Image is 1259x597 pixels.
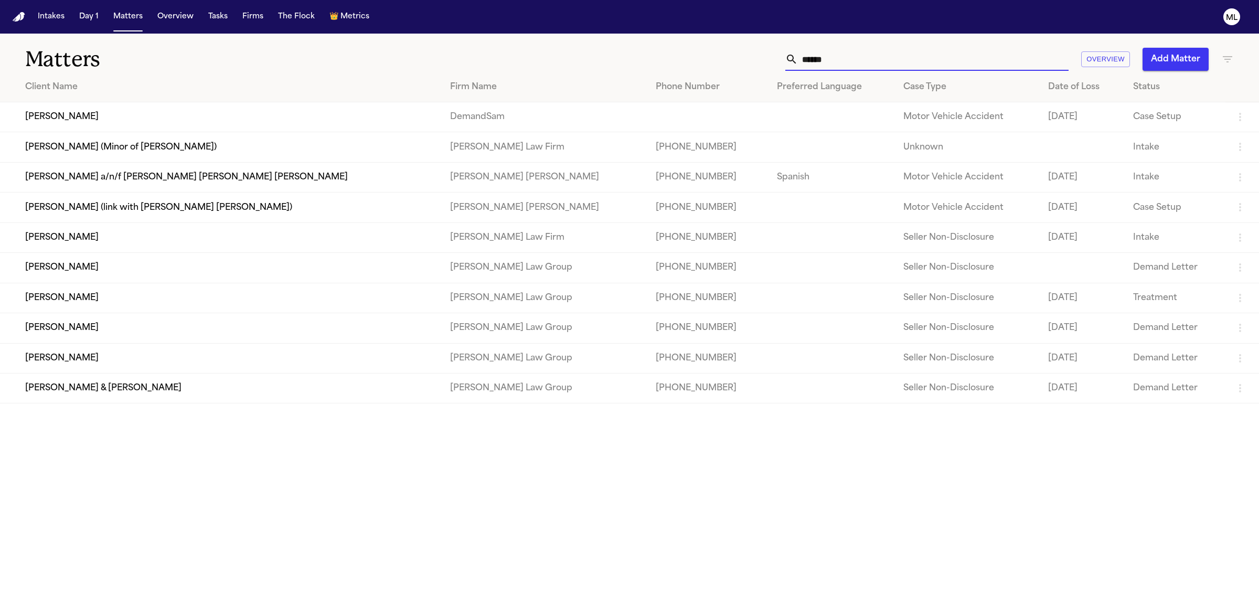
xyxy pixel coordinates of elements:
[769,162,895,192] td: Spanish
[647,313,769,343] td: [PHONE_NUMBER]
[13,12,25,22] a: Home
[647,132,769,162] td: [PHONE_NUMBER]
[647,253,769,283] td: [PHONE_NUMBER]
[25,81,433,93] div: Client Name
[903,81,1032,93] div: Case Type
[1133,81,1217,93] div: Status
[895,193,1040,222] td: Motor Vehicle Accident
[1040,222,1124,252] td: [DATE]
[777,81,887,93] div: Preferred Language
[13,12,25,22] img: Finch Logo
[895,162,1040,192] td: Motor Vehicle Accident
[1143,48,1209,71] button: Add Matter
[442,253,647,283] td: [PERSON_NAME] Law Group
[1125,222,1225,252] td: Intake
[647,373,769,403] td: [PHONE_NUMBER]
[895,313,1040,343] td: Seller Non-Disclosure
[1125,102,1225,132] td: Case Setup
[75,7,103,26] button: Day 1
[647,162,769,192] td: [PHONE_NUMBER]
[1125,283,1225,313] td: Treatment
[442,193,647,222] td: [PERSON_NAME] [PERSON_NAME]
[1040,193,1124,222] td: [DATE]
[647,222,769,252] td: [PHONE_NUMBER]
[442,283,647,313] td: [PERSON_NAME] Law Group
[442,313,647,343] td: [PERSON_NAME] Law Group
[647,343,769,373] td: [PHONE_NUMBER]
[895,132,1040,162] td: Unknown
[442,132,647,162] td: [PERSON_NAME] Law Firm
[895,102,1040,132] td: Motor Vehicle Accident
[1040,283,1124,313] td: [DATE]
[895,373,1040,403] td: Seller Non-Disclosure
[325,7,374,26] button: crownMetrics
[1040,313,1124,343] td: [DATE]
[25,46,388,72] h1: Matters
[442,222,647,252] td: [PERSON_NAME] Law Firm
[1125,193,1225,222] td: Case Setup
[442,102,647,132] td: DemandSam
[1048,81,1116,93] div: Date of Loss
[274,7,319,26] button: The Flock
[442,343,647,373] td: [PERSON_NAME] Law Group
[647,283,769,313] td: [PHONE_NUMBER]
[442,162,647,192] td: [PERSON_NAME] [PERSON_NAME]
[238,7,268,26] button: Firms
[1040,162,1124,192] td: [DATE]
[1125,373,1225,403] td: Demand Letter
[34,7,69,26] button: Intakes
[1125,343,1225,373] td: Demand Letter
[895,253,1040,283] td: Seller Non-Disclosure
[656,81,760,93] div: Phone Number
[153,7,198,26] button: Overview
[1040,373,1124,403] td: [DATE]
[204,7,232,26] button: Tasks
[1125,253,1225,283] td: Demand Letter
[109,7,147,26] button: Matters
[450,81,639,93] div: Firm Name
[1125,313,1225,343] td: Demand Letter
[1040,343,1124,373] td: [DATE]
[1125,132,1225,162] td: Intake
[647,193,769,222] td: [PHONE_NUMBER]
[1081,51,1130,68] button: Overview
[1040,102,1124,132] td: [DATE]
[1125,162,1225,192] td: Intake
[895,222,1040,252] td: Seller Non-Disclosure
[895,283,1040,313] td: Seller Non-Disclosure
[442,373,647,403] td: [PERSON_NAME] Law Group
[895,343,1040,373] td: Seller Non-Disclosure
